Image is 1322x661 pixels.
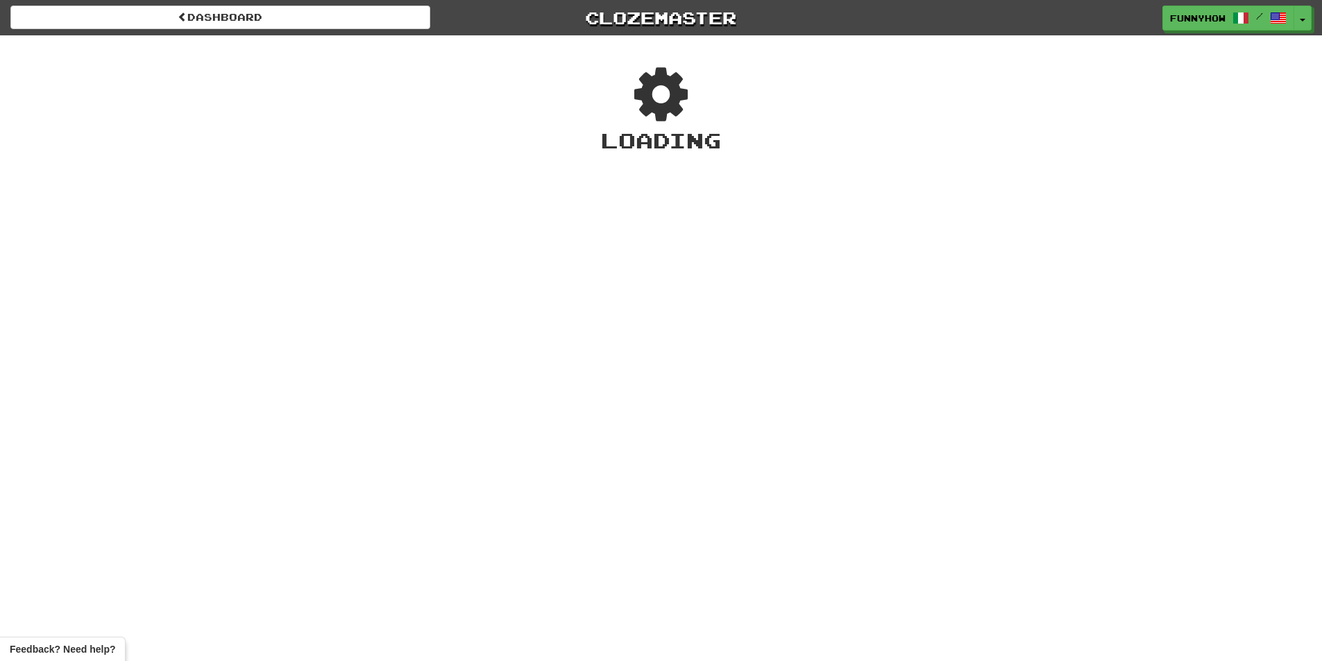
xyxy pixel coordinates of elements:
[1170,12,1226,24] span: Funnyhow
[10,642,115,656] span: Open feedback widget
[451,6,871,30] a: Clozemaster
[1162,6,1294,31] a: Funnyhow /
[10,6,430,29] a: Dashboard
[1256,11,1263,21] span: /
